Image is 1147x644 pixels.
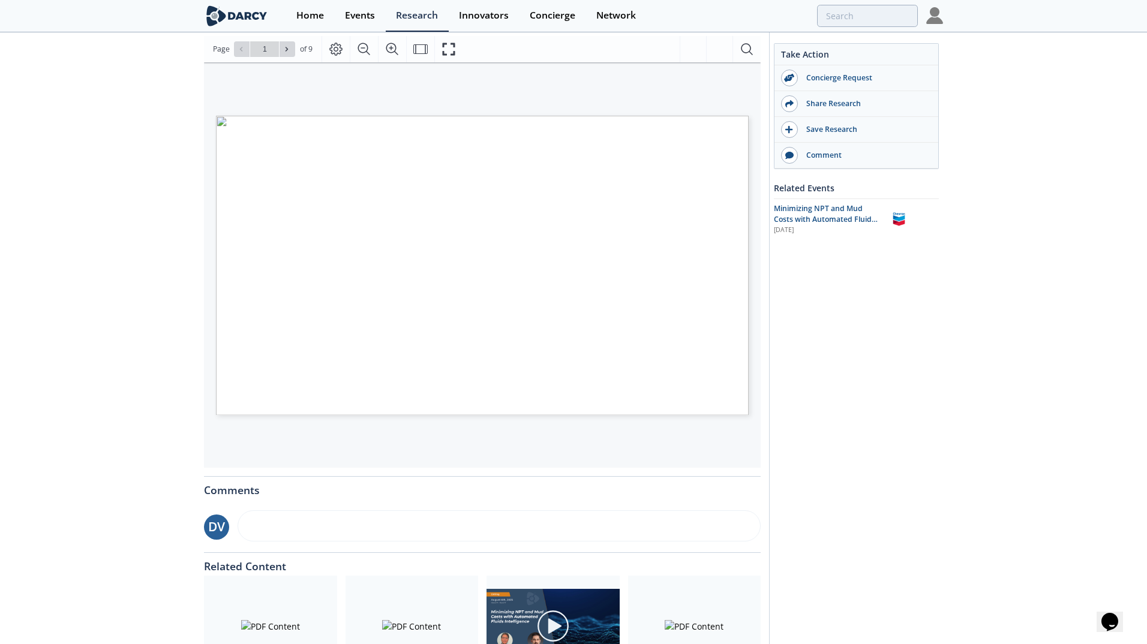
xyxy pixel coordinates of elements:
[798,124,932,135] div: Save Research
[345,11,375,20] div: Events
[774,225,880,235] div: [DATE]
[774,177,939,198] div: Related Events
[798,73,932,83] div: Concierge Request
[817,5,918,27] input: Advanced Search
[296,11,324,20] div: Home
[774,48,938,65] div: Take Action
[926,7,943,24] img: Profile
[459,11,509,20] div: Innovators
[774,203,939,235] a: Minimizing NPT and Mud Costs with Automated Fluids Intelligence [DATE] Chevron
[204,477,761,496] div: Comments
[396,11,438,20] div: Research
[204,553,761,572] div: Related Content
[1097,596,1135,632] iframe: chat widget
[774,203,878,236] span: Minimizing NPT and Mud Costs with Automated Fluids Intelligence
[204,514,229,540] div: Dv
[798,150,932,161] div: Comment
[596,11,636,20] div: Network
[204,5,269,26] img: logo-wide.svg
[798,98,932,109] div: Share Research
[530,11,575,20] div: Concierge
[536,609,570,643] img: play-chapters-gray.svg
[888,209,909,230] img: Chevron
